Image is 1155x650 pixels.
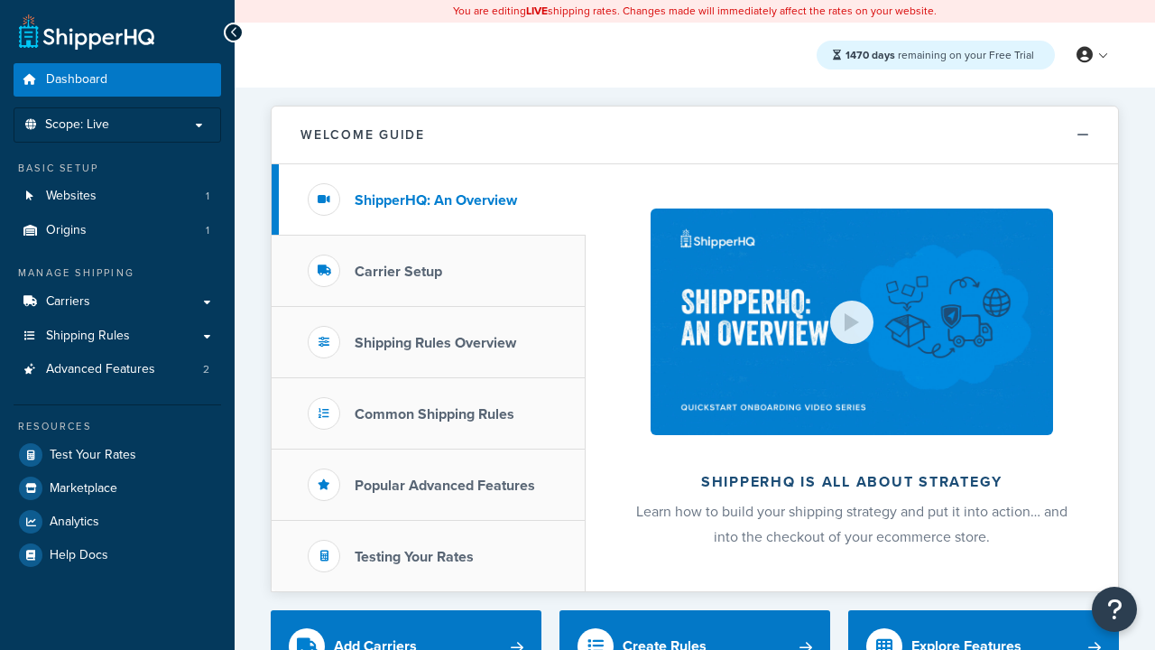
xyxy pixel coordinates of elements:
[14,419,221,434] div: Resources
[45,117,109,133] span: Scope: Live
[50,481,117,497] span: Marketplace
[14,353,221,386] a: Advanced Features2
[50,448,136,463] span: Test Your Rates
[46,294,90,310] span: Carriers
[46,329,130,344] span: Shipping Rules
[14,214,221,247] li: Origins
[46,223,87,238] span: Origins
[355,335,516,351] h3: Shipping Rules Overview
[651,209,1053,435] img: ShipperHQ is all about strategy
[50,515,99,530] span: Analytics
[14,180,221,213] a: Websites1
[636,501,1067,547] span: Learn how to build your shipping strategy and put it into action… and into the checkout of your e...
[355,192,517,209] h3: ShipperHQ: An Overview
[46,72,107,88] span: Dashboard
[355,406,514,422] h3: Common Shipping Rules
[203,362,209,377] span: 2
[46,362,155,377] span: Advanced Features
[355,264,442,280] h3: Carrier Setup
[14,265,221,281] div: Manage Shipping
[46,189,97,204] span: Websites
[50,548,108,563] span: Help Docs
[206,223,209,238] span: 1
[14,285,221,319] a: Carriers
[300,128,425,142] h2: Welcome Guide
[206,189,209,204] span: 1
[14,214,221,247] a: Origins1
[14,472,221,505] a: Marketplace
[1092,587,1137,632] button: Open Resource Center
[14,439,221,471] a: Test Your Rates
[633,474,1070,490] h2: ShipperHQ is all about strategy
[14,180,221,213] li: Websites
[14,506,221,538] a: Analytics
[14,161,221,176] div: Basic Setup
[355,549,474,565] h3: Testing Your Rates
[526,3,548,19] b: LIVE
[14,63,221,97] a: Dashboard
[355,478,535,494] h3: Popular Advanced Features
[272,107,1118,164] button: Welcome Guide
[14,539,221,571] a: Help Docs
[845,47,895,63] strong: 1470 days
[845,47,1034,63] span: remaining on your Free Trial
[14,353,221,386] li: Advanced Features
[14,320,221,353] a: Shipping Rules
